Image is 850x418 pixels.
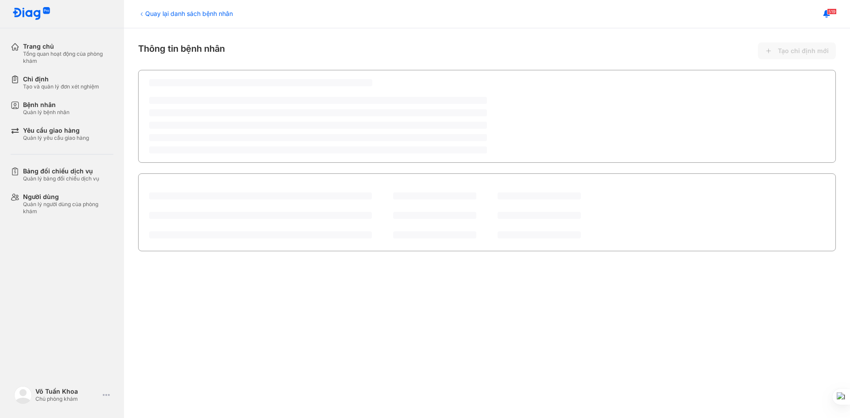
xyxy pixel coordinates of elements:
span: Tạo chỉ định mới [778,47,829,55]
span: ‌ [393,212,476,219]
div: Tạo và quản lý đơn xét nghiệm [23,83,99,90]
span: 519 [827,8,837,15]
span: ‌ [149,122,487,129]
div: Tổng quan hoạt động của phòng khám [23,50,113,65]
span: ‌ [393,192,476,199]
span: ‌ [393,231,476,238]
span: ‌ [149,231,372,238]
span: ‌ [149,212,372,219]
span: ‌ [149,79,372,86]
img: logo [12,7,50,21]
img: logo [14,386,32,404]
div: Yêu cầu giao hàng [23,127,89,134]
span: ‌ [149,192,372,199]
div: Chủ phòng khám [35,395,99,403]
div: Quay lại danh sách bệnh nhân [138,9,233,18]
div: Võ Tuấn Khoa [35,387,99,395]
div: Bệnh nhân [23,101,70,109]
div: Quản lý người dùng của phòng khám [23,201,113,215]
div: Quản lý bảng đối chiếu dịch vụ [23,175,99,182]
button: Tạo chỉ định mới [758,42,836,59]
span: ‌ [498,212,581,219]
div: Bảng đối chiếu dịch vụ [23,167,99,175]
div: Người dùng [23,193,113,201]
div: Thông tin bệnh nhân [138,42,836,59]
div: Trang chủ [23,42,113,50]
div: Quản lý yêu cầu giao hàng [23,134,89,142]
span: ‌ [149,146,487,153]
span: ‌ [498,231,581,238]
span: ‌ [149,134,487,141]
span: ‌ [149,97,487,104]
span: ‌ [498,192,581,199]
div: Quản lý bệnh nhân [23,109,70,116]
div: Chỉ định [23,75,99,83]
div: Lịch sử chỉ định [149,182,203,192]
span: ‌ [149,109,487,116]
